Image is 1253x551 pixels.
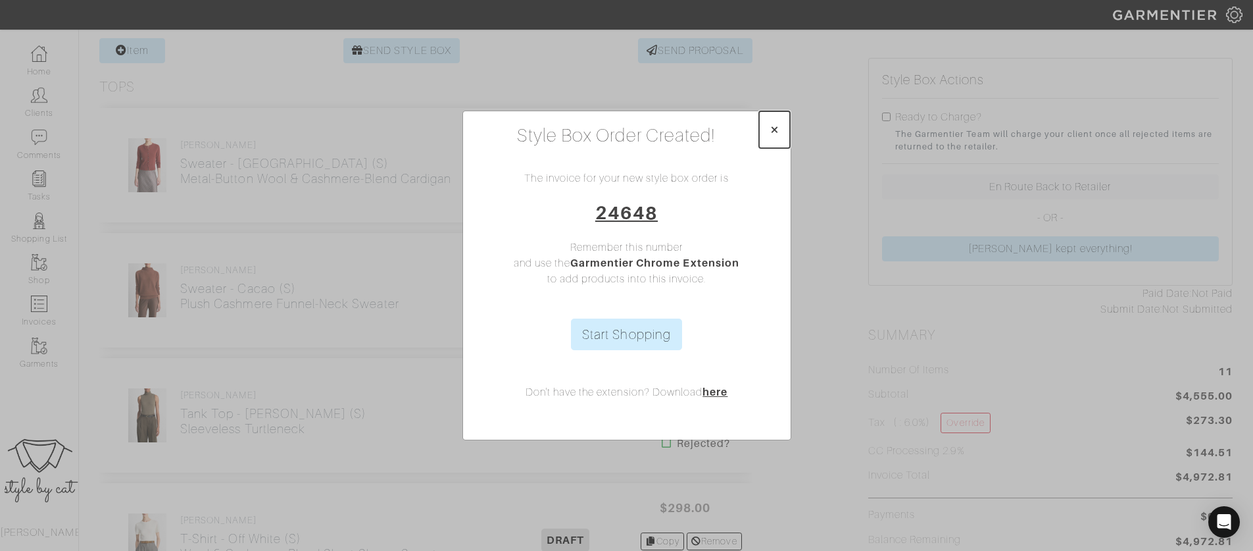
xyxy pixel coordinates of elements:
p: The invoice for your new style box order is [474,171,780,186]
p: Remember this number and use the to add products into this invoice. [474,240,780,287]
span: × [770,120,779,138]
a: Start Shopping [571,319,682,350]
div: Open Intercom Messenger [1208,506,1240,538]
a: Garmentier Chrome Extension [570,257,739,269]
button: Close [759,111,790,148]
p: Don't have the extension? Download [526,384,728,400]
a: 24648 [595,202,658,223]
a: here [702,386,727,398]
h3: Style Box Order Created! [517,122,716,149]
